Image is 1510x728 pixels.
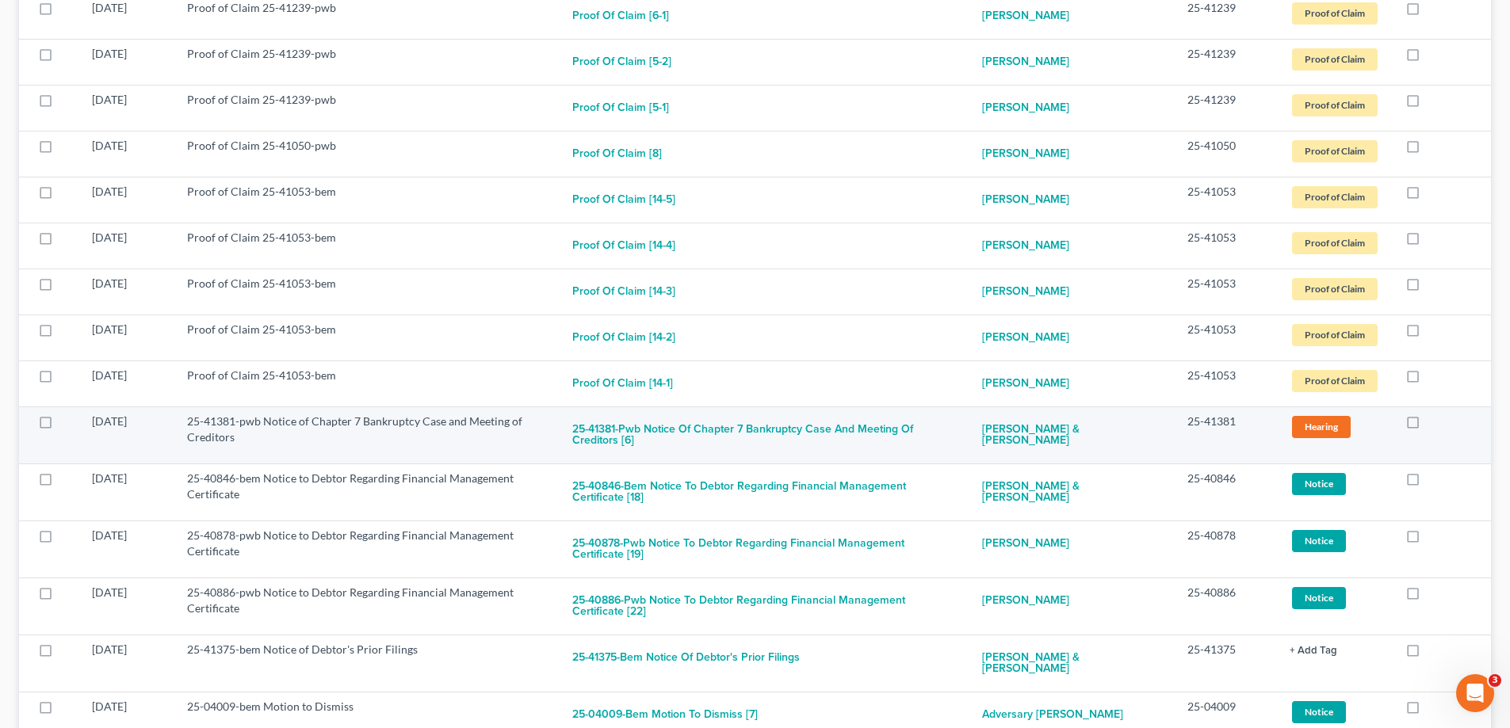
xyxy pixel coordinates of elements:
[1175,314,1277,360] td: 25-41053
[572,276,675,307] button: Proof of Claim [14-3]
[79,131,174,177] td: [DATE]
[1175,269,1277,314] td: 25-41053
[982,92,1069,124] a: [PERSON_NAME]
[1175,463,1277,520] td: 25-40846
[1292,186,1378,208] span: Proof of Claim
[1290,368,1380,394] a: Proof of Claim
[1290,699,1380,725] a: Notice
[174,177,560,223] td: Proof of Claim 25-41053-bem
[1175,177,1277,223] td: 25-41053
[174,635,560,692] td: 25-41375-bem Notice of Debtor's Prior Filings
[174,463,560,520] td: 25-40846-bem Notice to Debtor Regarding Financial Management Certificate
[1175,131,1277,177] td: 25-41050
[1292,416,1351,437] span: Hearing
[1292,473,1346,494] span: Notice
[79,577,174,635] td: [DATE]
[1292,278,1378,299] span: Proof of Claim
[1175,85,1277,131] td: 25-41239
[572,322,675,353] button: Proof of Claim [14-2]
[1175,223,1277,269] td: 25-41053
[572,368,673,399] button: Proof of Claim [14-1]
[174,223,560,269] td: Proof of Claim 25-41053-bem
[982,322,1069,353] a: [PERSON_NAME]
[572,184,675,215] button: Proof of Claim [14-5]
[1292,48,1378,70] span: Proof of Claim
[572,642,800,673] button: 25-41375-bem Notice of Debtor's Prior Filings
[1292,232,1378,253] span: Proof of Claim
[1292,530,1346,551] span: Notice
[174,520,560,577] td: 25-40878-pwb Notice to Debtor Regarding Financial Management Certificate
[1290,276,1380,302] a: Proof of Claim
[1290,414,1380,440] a: Hearing
[1175,635,1277,692] td: 25-41375
[79,177,174,223] td: [DATE]
[572,230,675,261] button: Proof of Claim [14-4]
[79,406,174,463] td: [DATE]
[79,520,174,577] td: [DATE]
[1290,471,1380,497] a: Notice
[982,471,1162,513] a: [PERSON_NAME] & [PERSON_NAME]
[1456,674,1494,712] iframe: Intercom live chat
[79,223,174,269] td: [DATE]
[174,577,560,635] td: 25-40886-pwb Notice to Debtor Regarding Financial Management Certificate
[174,314,560,360] td: Proof of Claim 25-41053-bem
[1175,406,1277,463] td: 25-41381
[79,635,174,692] td: [DATE]
[1290,642,1380,657] a: + Add Tag
[1292,140,1378,162] span: Proof of Claim
[1175,520,1277,577] td: 25-40878
[572,414,957,456] button: 25-41381-pwb Notice of Chapter 7 Bankruptcy Case and Meeting of Creditors [6]
[572,138,662,170] button: Proof of Claim [8]
[572,471,957,513] button: 25-40846-bem Notice to Debtor Regarding Financial Management Certificate [18]
[79,85,174,131] td: [DATE]
[1290,646,1337,656] button: + Add Tag
[1290,528,1380,554] a: Notice
[982,138,1069,170] a: [PERSON_NAME]
[1290,585,1380,611] a: Notice
[572,46,671,78] button: Proof of Claim [5-2]
[174,131,560,177] td: Proof of Claim 25-41050-pwb
[79,39,174,85] td: [DATE]
[572,585,957,627] button: 25-40886-pwb Notice to Debtor Regarding Financial Management Certificate [22]
[982,46,1069,78] a: [PERSON_NAME]
[1175,39,1277,85] td: 25-41239
[1292,587,1346,608] span: Notice
[174,85,560,131] td: Proof of Claim 25-41239-pwb
[79,360,174,406] td: [DATE]
[79,463,174,520] td: [DATE]
[1290,230,1380,256] a: Proof of Claim
[1290,46,1380,72] a: Proof of Claim
[1290,322,1380,348] a: Proof of Claim
[174,406,560,463] td: 25-41381-pwb Notice of Chapter 7 Bankruptcy Case and Meeting of Creditors
[79,269,174,314] td: [DATE]
[982,585,1069,616] a: [PERSON_NAME]
[1290,138,1380,164] a: Proof of Claim
[1292,324,1378,345] span: Proof of Claim
[1489,674,1501,687] span: 3
[982,276,1069,307] a: [PERSON_NAME]
[79,314,174,360] td: [DATE]
[174,269,560,314] td: Proof of Claim 25-41053-bem
[572,92,669,124] button: Proof of Claim [5-1]
[982,642,1162,684] a: [PERSON_NAME] & [PERSON_NAME]
[1292,701,1346,722] span: Notice
[982,528,1069,559] a: [PERSON_NAME]
[982,368,1069,399] a: [PERSON_NAME]
[1292,2,1378,24] span: Proof of Claim
[1290,184,1380,210] a: Proof of Claim
[174,39,560,85] td: Proof of Claim 25-41239-pwb
[1175,577,1277,635] td: 25-40886
[1292,370,1378,391] span: Proof of Claim
[982,230,1069,261] a: [PERSON_NAME]
[174,360,560,406] td: Proof of Claim 25-41053-bem
[1290,92,1380,118] a: Proof of Claim
[982,414,1162,456] a: [PERSON_NAME] & [PERSON_NAME]
[1175,360,1277,406] td: 25-41053
[572,528,957,570] button: 25-40878-pwb Notice to Debtor Regarding Financial Management Certificate [19]
[1292,94,1378,116] span: Proof of Claim
[982,184,1069,215] a: [PERSON_NAME]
